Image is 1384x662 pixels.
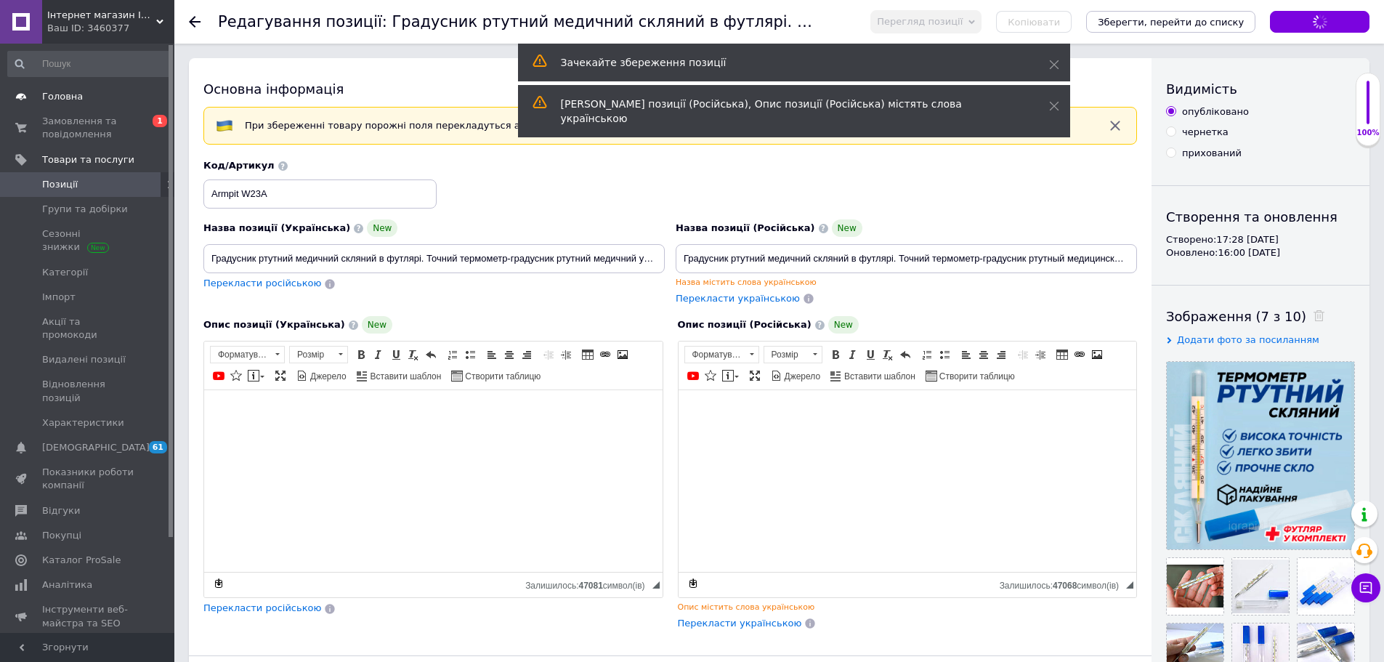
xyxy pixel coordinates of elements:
[597,347,613,363] a: Вставити/Редагувати посилання (Ctrl+L)
[7,51,171,77] input: Пошук
[769,368,823,384] a: Джерело
[272,368,288,384] a: Максимізувати
[42,378,134,404] span: Відновлення позицій
[678,319,812,330] span: Опис позиції (Російська)
[463,371,541,383] span: Створити таблицю
[919,347,935,363] a: Вставити/видалити нумерований список
[1166,233,1355,246] div: Створено: 17:28 [DATE]
[923,368,1017,384] a: Створити таблицю
[203,602,321,613] span: Перекласти російською
[290,347,333,363] span: Розмір
[1053,581,1077,591] span: 47068
[1098,17,1244,28] i: Зберегти, перейти до списку
[1182,105,1249,118] div: опубліковано
[1166,208,1355,226] div: Створення та оновлення
[367,219,397,237] span: New
[1182,126,1229,139] div: чернетка
[676,277,1137,288] div: Назва містить слова українською
[937,371,1015,383] span: Створити таблицю
[1126,581,1133,589] span: Потягніть для зміни розмірів
[764,347,808,363] span: Розмір
[211,368,227,384] a: Додати відео з YouTube
[42,266,88,279] span: Категорії
[355,368,444,384] a: Вставити шаблон
[42,603,134,629] span: Інструменти веб-майстра та SEO
[211,347,270,363] span: Форматування
[747,368,763,384] a: Максимізувати
[371,347,387,363] a: Курсив (Ctrl+I)
[445,347,461,363] a: Вставити/видалити нумерований список
[216,117,233,134] img: :flag-ua:
[676,244,1137,273] input: Наприклад, H&M жіноча сукня зелена 38 розмір вечірня максі з блискітками
[676,293,800,304] span: Перекласти українською
[294,368,349,384] a: Джерело
[42,504,80,517] span: Відгуки
[782,371,821,383] span: Джерело
[484,347,500,363] a: По лівому краю
[449,368,543,384] a: Створити таблицю
[877,16,963,27] span: Перегляд позиції
[42,153,134,166] span: Товари та послуги
[615,347,631,363] a: Зображення
[684,346,759,363] a: Форматування
[1351,573,1380,602] button: Чат з покупцем
[897,347,913,363] a: Повернути (Ctrl+Z)
[1166,80,1355,98] div: Видимість
[1166,246,1355,259] div: Оновлено: 16:00 [DATE]
[203,244,665,273] input: Наприклад, H&M жіноча сукня зелена 38 розмір вечірня максі з блискітками
[519,347,535,363] a: По правому краю
[42,90,83,103] span: Головна
[936,347,952,363] a: Вставити/видалити маркований список
[1356,128,1380,138] div: 100%
[203,80,1137,98] div: Основна інформація
[685,368,701,384] a: Додати відео з YouTube
[678,618,802,629] span: Перекласти українською
[828,368,918,384] a: Вставити шаблон
[189,16,201,28] div: Повернутися назад
[676,222,815,233] span: Назва позиції (Російська)
[42,578,92,592] span: Аналітика
[218,13,1276,31] h1: Редагування позиції: Градусник ртутний медичний скляний в футлярі. Точний термометр-градусник рту...
[203,160,275,171] span: Код/Артикул
[42,416,124,429] span: Характеристики
[42,441,150,454] span: [DEMOGRAPHIC_DATA]
[42,315,134,342] span: Акції та промокоди
[42,178,78,191] span: Позиції
[1000,577,1126,591] div: Кiлькiсть символiв
[993,347,1009,363] a: По правому краю
[525,577,652,591] div: Кiлькiсть символiв
[353,347,369,363] a: Жирний (Ctrl+B)
[679,390,1137,572] iframe: Редактор, 3376827D-B015-445D-9E9B-D61DAB2485CA
[203,278,321,288] span: Перекласти російською
[862,347,878,363] a: Підкреслений (Ctrl+U)
[845,347,861,363] a: Курсив (Ctrl+I)
[47,22,174,35] div: Ваш ID: 3460377
[42,554,121,567] span: Каталог ProSale
[558,347,574,363] a: Збільшити відступ
[1182,147,1242,160] div: прихований
[1356,73,1380,146] div: 100% Якість заповнення
[1177,334,1319,345] span: Додати фото за посиланням
[561,55,1013,70] div: Зачекайте збереження позиції
[828,316,859,334] span: New
[388,347,404,363] a: Підкреслений (Ctrl+U)
[1166,307,1355,326] div: Зображення (7 з 10)
[827,347,843,363] a: Жирний (Ctrl+B)
[203,319,345,330] span: Опис позиції (Українська)
[501,347,517,363] a: По центру
[561,97,1013,126] div: [PERSON_NAME] позиції (Російська), Опис позиції (Російська) містять слова українською
[42,227,134,254] span: Сезонні знижки
[652,581,660,589] span: Потягніть для зміни розмірів
[42,203,128,216] span: Групи та добірки
[289,346,348,363] a: Розмір
[47,9,156,22] span: Інтернет магазин IQ Rapid
[203,222,350,233] span: Назва позиції (Українська)
[1072,347,1088,363] a: Вставити/Редагувати посилання (Ctrl+L)
[842,371,915,383] span: Вставити шаблон
[685,347,745,363] span: Форматування
[764,346,822,363] a: Розмір
[578,581,602,591] span: 47081
[228,368,244,384] a: Вставити іконку
[720,368,741,384] a: Вставити повідомлення
[210,346,285,363] a: Форматування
